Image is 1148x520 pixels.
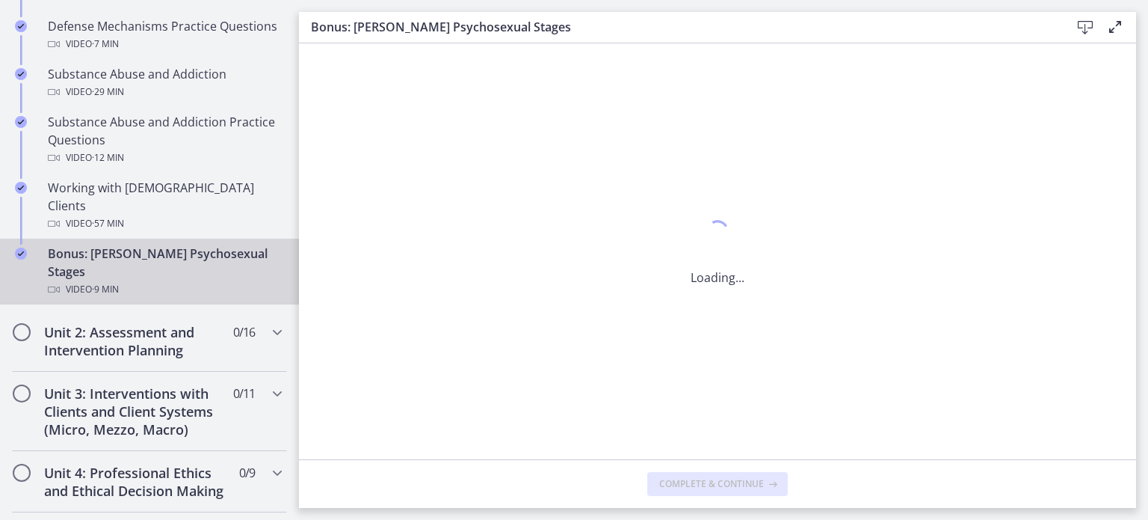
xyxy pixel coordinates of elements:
[233,323,255,341] span: 0 / 16
[92,215,124,233] span: · 57 min
[647,472,788,496] button: Complete & continue
[44,385,226,438] h2: Unit 3: Interventions with Clients and Client Systems (Micro, Mezzo, Macro)
[15,248,27,260] i: Completed
[48,179,281,233] div: Working with [DEMOGRAPHIC_DATA] Clients
[48,215,281,233] div: Video
[48,35,281,53] div: Video
[15,20,27,32] i: Completed
[48,281,281,299] div: Video
[44,464,226,500] h2: Unit 4: Professional Ethics and Ethical Decision Making
[92,35,119,53] span: · 7 min
[92,149,124,167] span: · 12 min
[233,385,255,403] span: 0 / 11
[44,323,226,359] h2: Unit 2: Assessment and Intervention Planning
[15,68,27,80] i: Completed
[92,281,119,299] span: · 9 min
[48,17,281,53] div: Defense Mechanisms Practice Questions
[691,216,744,251] div: 1
[48,83,281,101] div: Video
[15,182,27,194] i: Completed
[48,149,281,167] div: Video
[48,245,281,299] div: Bonus: [PERSON_NAME] Psychosexual Stages
[15,116,27,128] i: Completed
[48,65,281,101] div: Substance Abuse and Addiction
[92,83,124,101] span: · 29 min
[659,478,764,490] span: Complete & continue
[691,269,744,287] p: Loading...
[311,18,1046,36] h3: Bonus: [PERSON_NAME] Psychosexual Stages
[239,464,255,482] span: 0 / 9
[48,113,281,167] div: Substance Abuse and Addiction Practice Questions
